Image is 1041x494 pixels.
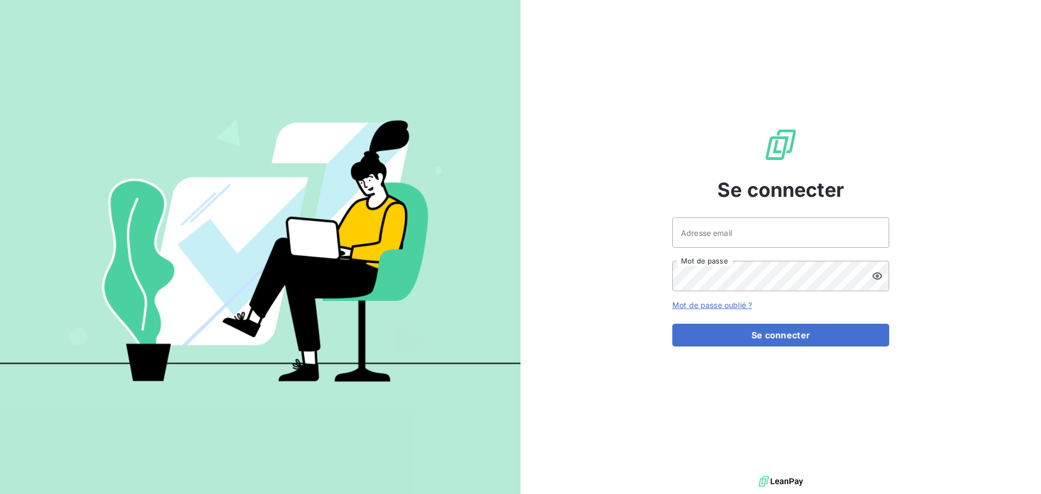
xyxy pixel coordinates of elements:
img: logo [759,473,803,490]
input: placeholder [672,217,889,248]
a: Mot de passe oublié ? [672,300,752,310]
span: Se connecter [717,175,844,204]
img: Logo LeanPay [763,127,798,162]
button: Se connecter [672,324,889,347]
